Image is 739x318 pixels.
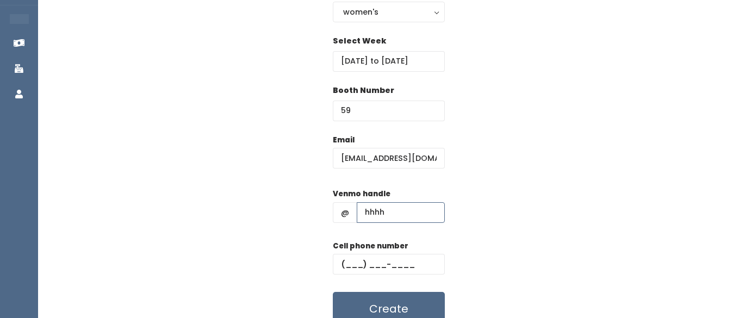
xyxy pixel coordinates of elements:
[333,35,386,47] label: Select Week
[333,202,357,223] span: @
[333,241,408,252] label: Cell phone number
[333,189,390,199] label: Venmo handle
[333,135,355,146] label: Email
[333,85,394,96] label: Booth Number
[333,148,445,169] input: @ .
[333,2,445,22] button: women's
[333,101,445,121] input: Booth Number
[333,254,445,275] input: (___) ___-____
[333,51,445,72] input: Select week
[343,6,434,18] div: women's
